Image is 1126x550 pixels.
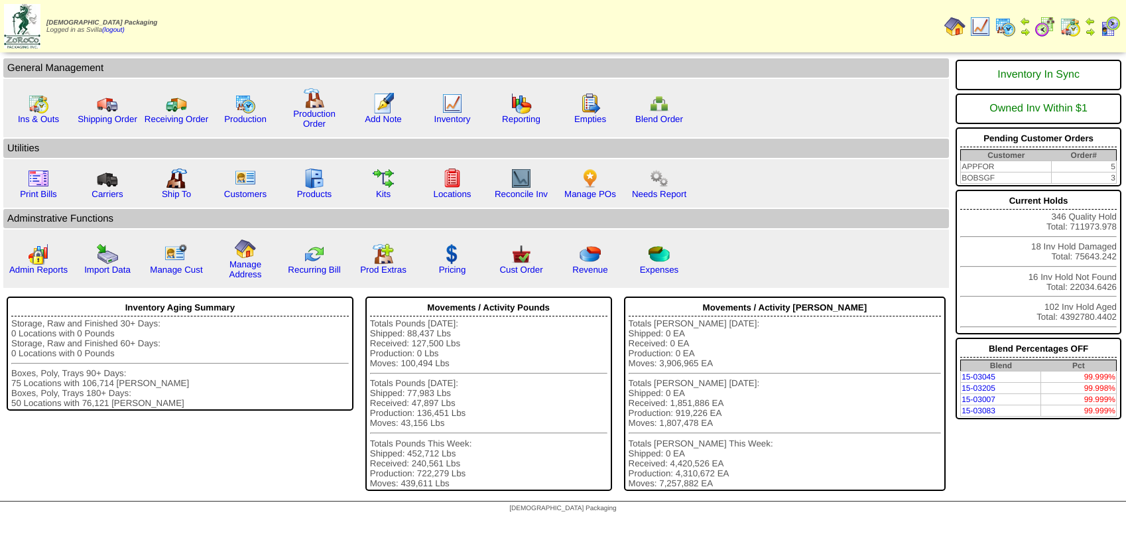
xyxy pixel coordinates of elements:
td: 99.999% [1041,372,1117,383]
img: calendarinout.gif [28,93,49,114]
a: Print Bills [20,189,57,199]
th: Order# [1052,150,1117,161]
div: Totals [PERSON_NAME] [DATE]: Shipped: 0 EA Received: 0 EA Production: 0 EA Moves: 3,906,965 EA To... [629,318,942,488]
img: orders.gif [373,93,394,114]
div: Movements / Activity [PERSON_NAME] [629,299,942,316]
a: Needs Report [632,189,686,199]
div: Totals Pounds [DATE]: Shipped: 88,437 Lbs Received: 127,500 Lbs Production: 0 Lbs Moves: 100,494 ... [370,318,607,488]
img: dollar.gif [442,243,463,265]
a: Carriers [92,189,123,199]
a: Production Order [293,109,336,129]
img: workorder.gif [580,93,601,114]
img: calendarinout.gif [1060,16,1081,37]
a: Cust Order [499,265,542,275]
img: managecust.png [164,243,189,265]
a: Reporting [502,114,540,124]
img: truck2.gif [166,93,187,114]
th: Blend [961,360,1041,372]
a: Customers [224,189,267,199]
img: cabinet.gif [304,168,325,189]
span: [DEMOGRAPHIC_DATA] Packaging [509,505,616,512]
td: Adminstrative Functions [3,209,949,228]
td: 3 [1052,172,1117,184]
a: Reconcile Inv [495,189,548,199]
div: Pending Customer Orders [960,130,1117,147]
a: (logout) [102,27,125,34]
span: Logged in as Svilla [46,19,157,34]
a: Pricing [439,265,466,275]
img: line_graph.gif [442,93,463,114]
div: Storage, Raw and Finished 30+ Days: 0 Locations with 0 Pounds Storage, Raw and Finished 60+ Days:... [11,318,349,408]
img: prodextras.gif [373,243,394,265]
a: 15-03045 [962,372,995,381]
img: factory.gif [304,88,325,109]
a: Manage POs [564,189,616,199]
div: Current Holds [960,192,1117,210]
th: Customer [961,150,1052,161]
a: Recurring Bill [288,265,340,275]
img: calendarblend.gif [1034,16,1056,37]
img: truck.gif [97,93,118,114]
img: customers.gif [235,168,256,189]
a: Empties [574,114,606,124]
div: Inventory Aging Summary [11,299,349,316]
img: calendarprod.gif [995,16,1016,37]
img: pie_chart.png [580,243,601,265]
a: Import Data [84,265,131,275]
a: Receiving Order [145,114,208,124]
a: Inventory [434,114,471,124]
img: graph2.png [28,243,49,265]
a: Revenue [572,265,607,275]
img: import.gif [97,243,118,265]
img: line_graph.gif [970,16,991,37]
img: calendarprod.gif [235,93,256,114]
div: Blend Percentages OFF [960,340,1117,358]
td: General Management [3,58,949,78]
td: 99.999% [1041,405,1117,417]
a: 15-03083 [962,406,995,415]
a: 15-03205 [962,383,995,393]
a: Expenses [640,265,679,275]
a: 15-03007 [962,395,995,404]
img: invoice2.gif [28,168,49,189]
td: Utilities [3,139,949,158]
img: reconcile.gif [304,243,325,265]
div: 346 Quality Hold Total: 711973.978 18 Inv Hold Damaged Total: 75643.242 16 Inv Hold Not Found Tot... [956,190,1121,334]
a: Locations [433,189,471,199]
th: Pct [1041,360,1117,372]
a: Ship To [162,189,191,199]
div: Owned Inv Within $1 [960,96,1117,121]
img: calendarcustomer.gif [1099,16,1121,37]
img: arrowright.gif [1020,27,1031,37]
img: home.gif [944,16,966,37]
img: home.gif [235,238,256,259]
img: workflow.png [649,168,670,189]
img: pie_chart2.png [649,243,670,265]
img: arrowleft.gif [1085,16,1095,27]
a: Admin Reports [9,265,68,275]
img: line_graph2.gif [511,168,532,189]
img: network.png [649,93,670,114]
div: Inventory In Sync [960,62,1117,88]
img: truck3.gif [97,168,118,189]
td: APPFOR [961,161,1052,172]
td: BOBSGF [961,172,1052,184]
a: Products [297,189,332,199]
td: 5 [1052,161,1117,172]
img: cust_order.png [511,243,532,265]
a: Kits [376,189,391,199]
a: Add Note [365,114,402,124]
a: Prod Extras [360,265,407,275]
a: Shipping Order [78,114,137,124]
span: [DEMOGRAPHIC_DATA] Packaging [46,19,157,27]
td: 99.999% [1041,394,1117,405]
img: workflow.gif [373,168,394,189]
img: locations.gif [442,168,463,189]
a: Manage Address [229,259,262,279]
img: arrowright.gif [1085,27,1095,37]
div: Movements / Activity Pounds [370,299,607,316]
img: arrowleft.gif [1020,16,1031,27]
img: graph.gif [511,93,532,114]
img: zoroco-logo-small.webp [4,4,40,48]
img: factory2.gif [166,168,187,189]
